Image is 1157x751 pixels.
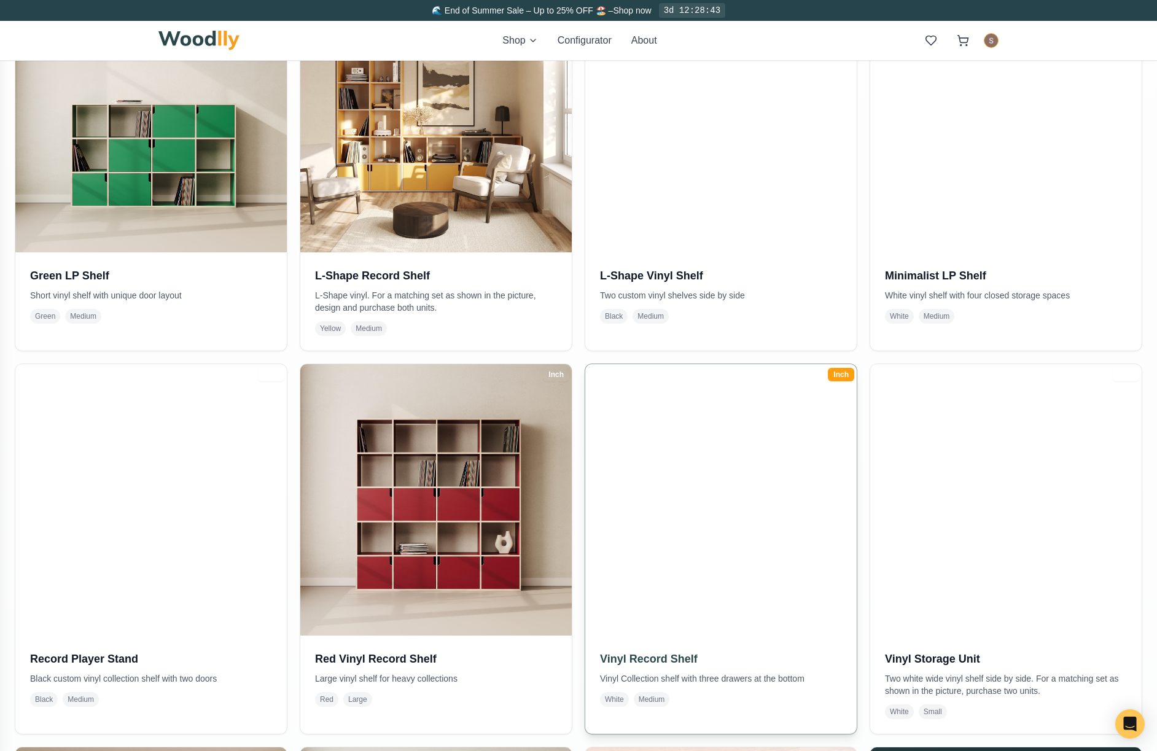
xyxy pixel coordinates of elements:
[600,267,842,284] h3: L-Shape Vinyl Shelf
[885,650,1127,667] h3: Vinyl Storage Unit
[600,692,629,707] span: White
[432,6,613,15] span: 🌊 End of Summer Sale – Up to 25% OFF 🏖️ –
[65,309,101,324] span: Medium
[558,33,612,48] button: Configurator
[300,364,572,636] img: Red Vinyl Record Shelf
[502,33,537,48] button: Shop
[633,309,669,324] span: Medium
[984,33,999,48] button: Sam
[30,672,272,685] p: Black custom vinyl collection shelf with two doors
[315,267,557,284] h3: L-Shape Record Shelf
[30,692,58,707] span: Black
[885,672,1127,697] p: Two white wide vinyl shelf side by side. For a matching set as shown in the picture, purchase two...
[919,704,947,719] span: Small
[30,267,272,284] h3: Green LP Shelf
[600,309,628,324] span: Black
[631,33,657,48] button: About
[343,692,372,707] span: Large
[885,309,914,324] span: White
[543,368,569,381] div: Inch
[315,692,338,707] span: Red
[885,704,914,719] span: White
[600,650,842,667] h3: Vinyl Record Shelf
[828,368,854,381] div: Inch
[919,309,955,324] span: Medium
[15,364,287,636] img: Record Player Stand
[984,34,998,47] img: Sam
[659,3,725,18] div: 3d 12:28:43
[885,267,1127,284] h3: Minimalist LP Shelf
[158,31,240,50] img: Woodlly
[63,692,99,707] span: Medium
[30,289,272,302] p: Short vinyl shelf with unique door layout
[885,289,1127,302] p: White vinyl shelf with four closed storage spaces
[578,357,863,642] img: Vinyl Record Shelf
[1113,368,1139,381] div: Inch
[600,289,842,302] p: Two custom vinyl shelves side by side
[351,321,387,336] span: Medium
[870,364,1142,636] img: Vinyl Storage Unit
[1115,709,1145,739] div: Open Intercom Messenger
[258,368,284,381] div: Inch
[613,6,651,15] a: Shop now
[315,650,557,667] h3: Red Vinyl Record Shelf
[315,672,557,685] p: Large vinyl shelf for heavy collections
[315,321,346,336] span: Yellow
[600,672,842,685] p: Vinyl Collection shelf with three drawers at the bottom
[30,309,60,324] span: Green
[315,289,557,314] p: L-Shape vinyl. For a matching set as shown in the picture, design and purchase both units.
[634,692,670,707] span: Medium
[30,650,272,667] h3: Record Player Stand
